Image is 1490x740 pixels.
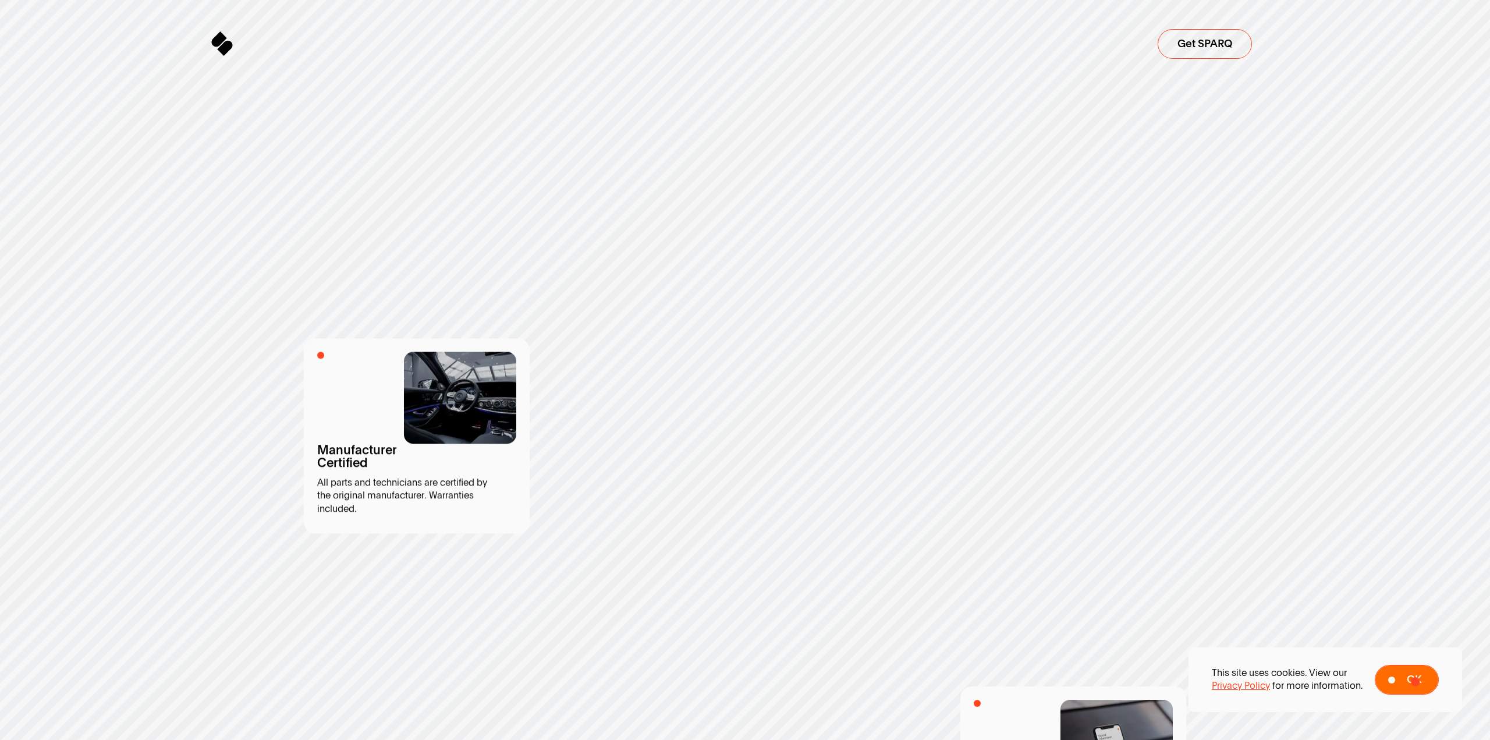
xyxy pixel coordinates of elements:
span: Ok [1407,674,1421,685]
p: This site uses cookies. View our for more information. [1212,667,1363,693]
span: All parts and technicians are certified by the original manufacturer. Warranties included. [317,476,493,515]
span: Manufacturer [317,444,397,456]
span: Manufacturer Certified [317,444,388,469]
span: Get SPARQ [1177,38,1232,49]
img: Car interior [404,352,516,444]
button: Ok [1375,665,1439,695]
span: Certified [317,456,368,469]
span: the original manufacturer. Warranties [317,490,474,502]
button: Sign up to the SPARQ waiting list [1158,29,1252,59]
a: Privacy Policy [1212,679,1270,692]
span: included. [317,502,357,515]
span: All parts and technicians are certified by [317,476,487,489]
